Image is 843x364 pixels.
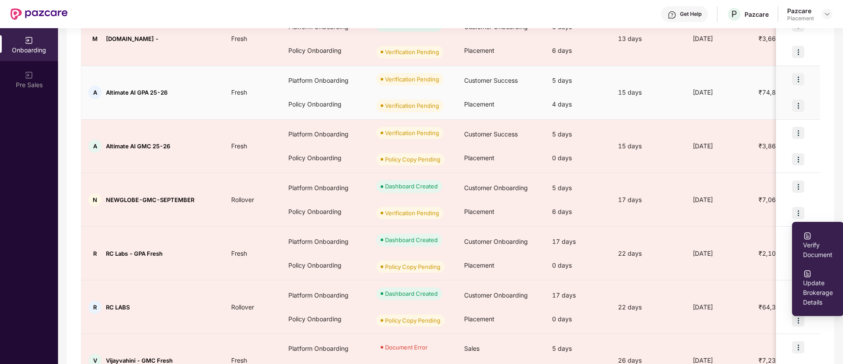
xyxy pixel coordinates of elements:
img: svg+xml;base64,PHN2ZyB3aWR0aD0iMjAiIGhlaWdodD0iMjAiIHZpZXdCb3g9IjAgMCAyMCAyMCIgZmlsbD0ibm9uZSIgeG... [25,71,33,80]
div: Pazcare [787,7,814,15]
span: Fresh [224,88,254,96]
span: Fresh [224,250,254,257]
div: Dashboard Created [385,235,438,244]
span: Fresh [224,357,254,364]
div: 4 days [545,92,611,116]
div: Platform Onboarding [281,122,369,146]
span: ₹2,100 [752,250,787,257]
span: NEWGLOBE-GMC-SEPTEMBER [106,196,194,203]
div: Verification Pending [385,101,439,110]
div: Policy Copy Pending [385,262,440,271]
span: Customer Success [464,130,518,138]
img: svg+xml;base64,PHN2ZyBpZD0iRHJvcGRvd24tMzJ4MzIiIHhtbG5zPSJodHRwOi8vd3d3LnczLm9yZy8yMDAwL3N2ZyIgd2... [824,11,831,18]
div: Verification Pending [385,209,439,217]
span: Fresh [224,35,254,42]
div: 6 days [545,200,611,224]
span: Placement [464,261,494,269]
span: Placement [464,315,494,323]
div: Platform Onboarding [281,230,369,254]
div: 17 days [545,230,611,254]
div: A [88,140,102,153]
div: Policy Onboarding [281,254,369,277]
div: 22 days [611,302,686,312]
div: Placement [787,15,814,22]
img: svg+xml;base64,PHN2ZyBpZD0iVXBsb2FkX0xvZ3MiIGRhdGEtbmFtZT0iVXBsb2FkIExvZ3MiIHhtbG5zPSJodHRwOi8vd3... [803,269,812,278]
div: 17 days [611,195,686,205]
div: [DATE] [686,141,752,151]
span: Verify Document [803,231,833,260]
div: Pazcare [745,10,769,18]
div: Policy Copy Pending [385,316,440,325]
img: svg+xml;base64,PHN2ZyBpZD0iVXBsb2FkX0xvZ3MiIGRhdGEtbmFtZT0iVXBsb2FkIExvZ3MiIHhtbG5zPSJodHRwOi8vd3... [803,232,812,240]
div: Verification Pending [385,75,439,84]
img: icon [792,99,804,112]
div: 15 days [611,141,686,151]
div: 5 days [545,176,611,200]
span: Placement [464,47,494,54]
div: R [88,301,102,314]
div: Verification Pending [385,129,439,137]
span: Customer Onboarding [464,238,528,245]
div: Verification Pending [385,48,439,56]
div: 5 days [545,337,611,360]
div: 0 days [545,307,611,331]
span: [DOMAIN_NAME] - [106,35,159,42]
img: icon [792,73,804,85]
div: Platform Onboarding [281,283,369,307]
div: Get Help [680,11,701,18]
div: Platform Onboarding [281,176,369,200]
div: [DATE] [686,34,752,44]
div: Dashboard Created [385,289,438,298]
div: M [88,32,102,45]
span: Fresh [224,142,254,150]
div: 0 days [545,254,611,277]
div: Platform Onboarding [281,69,369,92]
img: icon [792,46,804,58]
img: icon [792,127,804,139]
img: icon [792,207,804,219]
span: Rollover [224,303,261,311]
span: ₹74,881 [752,88,791,96]
img: New Pazcare Logo [11,8,68,20]
div: 6 days [545,39,611,63]
div: Policy Onboarding [281,307,369,331]
div: [DATE] [686,249,752,258]
div: Policy Onboarding [281,92,369,116]
div: [DATE] [686,302,752,312]
span: ₹7,06,229 [752,196,796,203]
div: [DATE] [686,88,752,97]
img: svg+xml;base64,PHN2ZyBpZD0iSGVscC0zMngzMiIgeG1sbnM9Imh0dHA6Ly93d3cudzMub3JnLzIwMDAvc3ZnIiB3aWR0aD... [668,11,676,19]
span: Vijayvahini - GMC Fresh [106,357,173,364]
div: Policy Onboarding [281,146,369,170]
div: 22 days [611,249,686,258]
div: A [88,86,102,99]
span: Customer Onboarding [464,291,528,299]
span: Placement [464,208,494,215]
span: Rollover [224,196,261,203]
div: N [88,193,102,206]
span: Sales [464,345,480,352]
div: R [88,247,102,260]
div: Document Error [385,343,428,352]
span: ₹64,367 [752,303,791,311]
div: 17 days [545,283,611,307]
span: ₹7,23,362 [752,357,796,364]
div: Policy Copy Pending [385,155,440,164]
div: 5 days [545,69,611,92]
div: 0 days [545,146,611,170]
span: ₹3,66,435 [752,35,796,42]
img: icon [792,153,804,165]
span: Customer Success [464,77,518,84]
img: svg+xml;base64,PHN2ZyB3aWR0aD0iMjAiIGhlaWdodD0iMjAiIHZpZXdCb3g9IjAgMCAyMCAyMCIgZmlsbD0ibm9uZSIgeG... [25,36,33,45]
div: 5 days [545,122,611,146]
div: [DATE] [686,195,752,205]
span: Customer Onboarding [464,184,528,191]
div: Dashboard Created [385,182,438,191]
div: 15 days [611,88,686,97]
span: Update Brokerage Details [803,268,833,307]
div: 13 days [611,34,686,44]
div: Policy Onboarding [281,200,369,224]
span: P [731,9,737,19]
span: ₹3,86,880 [752,142,796,150]
div: Policy Onboarding [281,39,369,63]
